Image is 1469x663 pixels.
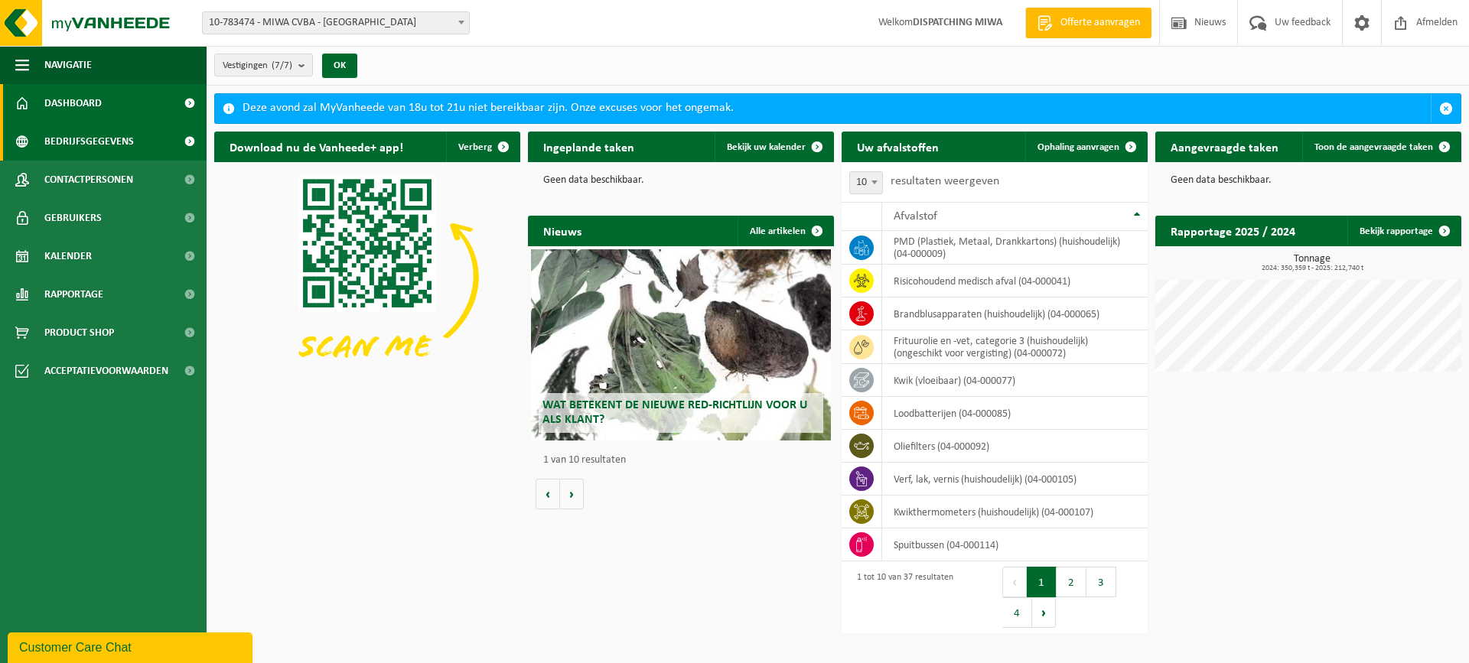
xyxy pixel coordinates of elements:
td: kwik (vloeibaar) (04-000077) [882,364,1148,397]
count: (7/7) [272,60,292,70]
td: brandblusapparaten (huishoudelijk) (04-000065) [882,297,1148,330]
strong: DISPATCHING MIWA [913,17,1002,28]
span: Verberg [458,142,492,152]
h2: Aangevraagde taken [1155,132,1294,161]
a: Bekijk rapportage [1347,216,1460,246]
td: PMD (Plastiek, Metaal, Drankkartons) (huishoudelijk) (04-000009) [882,231,1148,265]
h2: Nieuws [528,216,597,245]
h2: Download nu de Vanheede+ app! [214,132,419,161]
span: Kalender [44,237,92,275]
span: Rapportage [44,275,103,314]
button: Previous [1002,567,1027,597]
a: Wat betekent de nieuwe RED-richtlijn voor u als klant? [531,249,831,440]
button: 3 [1086,567,1116,597]
a: Toon de aangevraagde taken [1302,132,1460,162]
span: Wat betekent de nieuwe RED-richtlijn voor u als klant? [542,399,807,426]
button: Verberg [446,132,519,162]
p: Geen data beschikbaar. [1171,175,1446,186]
td: frituurolie en -vet, categorie 3 (huishoudelijk) (ongeschikt voor vergisting) (04-000072) [882,330,1148,364]
button: Vestigingen(7/7) [214,54,313,76]
span: Bedrijfsgegevens [44,122,134,161]
span: Offerte aanvragen [1057,15,1144,31]
span: Ophaling aanvragen [1037,142,1119,152]
button: OK [322,54,357,78]
span: 10 [849,171,883,194]
span: Toon de aangevraagde taken [1314,142,1433,152]
div: 1 tot 10 van 37 resultaten [849,565,953,629]
span: Bekijk uw kalender [727,142,806,152]
img: Download de VHEPlus App [214,162,520,392]
a: Bekijk uw kalender [715,132,832,162]
button: Next [1032,597,1056,628]
p: 1 van 10 resultaten [543,455,826,466]
span: Gebruikers [44,199,102,237]
h3: Tonnage [1163,254,1461,272]
a: Ophaling aanvragen [1025,132,1146,162]
span: Acceptatievoorwaarden [44,352,168,390]
h2: Rapportage 2025 / 2024 [1155,216,1311,245]
span: 2024: 350,359 t - 2025: 212,740 t [1163,265,1461,272]
td: risicohoudend medisch afval (04-000041) [882,265,1148,297]
button: Volgende [560,479,584,509]
span: Navigatie [44,46,92,84]
span: Product Shop [44,314,114,352]
button: 4 [1002,597,1032,628]
td: kwikthermometers (huishoudelijk) (04-000107) [882,496,1148,528]
label: resultaten weergeven [891,175,999,187]
a: Offerte aanvragen [1025,8,1151,38]
td: loodbatterijen (04-000085) [882,397,1148,430]
h2: Uw afvalstoffen [842,132,954,161]
span: 10-783474 - MIWA CVBA - SINT-NIKLAAS [202,11,470,34]
button: 2 [1057,567,1086,597]
span: Vestigingen [223,54,292,77]
iframe: chat widget [8,629,256,663]
button: Vorige [536,479,560,509]
span: Dashboard [44,84,102,122]
span: 10 [850,172,882,193]
td: spuitbussen (04-000114) [882,528,1148,561]
h2: Ingeplande taken [528,132,650,161]
button: 1 [1027,567,1057,597]
div: Deze avond zal MyVanheede van 18u tot 21u niet bereikbaar zijn. Onze excuses voor het ongemak. [243,94,1431,123]
td: oliefilters (04-000092) [882,430,1148,463]
a: Alle artikelen [738,216,832,246]
td: verf, lak, vernis (huishoudelijk) (04-000105) [882,463,1148,496]
span: Afvalstof [894,210,937,223]
span: 10-783474 - MIWA CVBA - SINT-NIKLAAS [203,12,469,34]
span: Contactpersonen [44,161,133,199]
p: Geen data beschikbaar. [543,175,819,186]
